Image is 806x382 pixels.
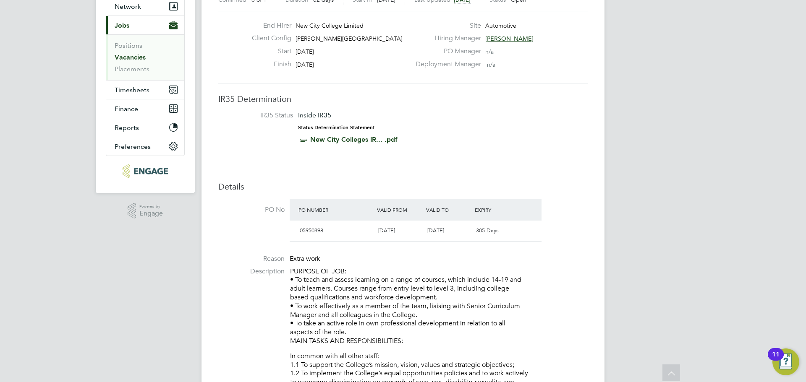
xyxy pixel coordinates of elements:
[106,137,184,156] button: Preferences
[298,125,375,130] strong: Status Determination Statement
[290,267,588,346] p: PURPOSE OF JOB: • To teach and assess learning on a range of courses, which include 14-19 and adu...
[115,42,142,49] a: Positions
[245,60,291,69] label: Finish
[296,61,314,68] span: [DATE]
[298,111,331,119] span: Inside IR35
[245,34,291,43] label: Client Config
[378,227,395,234] span: [DATE]
[106,164,185,178] a: Go to home page
[218,205,285,214] label: PO No
[115,124,139,132] span: Reports
[296,22,364,29] span: New City College Limited
[290,255,320,263] span: Extra work
[485,22,516,29] span: Automotive
[411,34,481,43] label: Hiring Manager
[375,202,424,217] div: Valid From
[411,21,481,30] label: Site
[296,202,375,217] div: PO Number
[106,99,184,118] button: Finance
[473,202,522,217] div: Expiry
[106,81,184,99] button: Timesheets
[115,53,146,61] a: Vacancies
[218,94,588,104] h3: IR35 Determination
[424,202,473,217] div: Valid To
[296,35,403,42] span: [PERSON_NAME][GEOGRAPHIC_DATA]
[485,35,534,42] span: [PERSON_NAME]
[218,255,285,263] label: Reason
[411,60,481,69] label: Deployment Manager
[411,47,481,56] label: PO Manager
[115,21,129,29] span: Jobs
[296,48,314,55] span: [DATE]
[487,61,495,68] span: n/a
[106,16,184,34] button: Jobs
[227,111,293,120] label: IR35 Status
[115,143,151,151] span: Preferences
[115,65,149,73] a: Placements
[218,181,588,192] h3: Details
[106,34,184,80] div: Jobs
[106,118,184,137] button: Reports
[128,203,163,219] a: Powered byEngage
[115,105,138,113] span: Finance
[300,227,323,234] span: 05950398
[245,21,291,30] label: End Hirer
[772,354,780,365] div: 11
[476,227,499,234] span: 305 Days
[310,135,398,143] a: New City Colleges IR... .pdf
[115,86,149,94] span: Timesheets
[139,210,163,217] span: Engage
[115,3,141,10] span: Network
[139,203,163,210] span: Powered by
[245,47,291,56] label: Start
[218,267,285,276] label: Description
[427,227,444,234] span: [DATE]
[123,164,167,178] img: huntereducation-logo-retina.png
[485,48,494,55] span: n/a
[772,348,799,375] button: Open Resource Center, 11 new notifications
